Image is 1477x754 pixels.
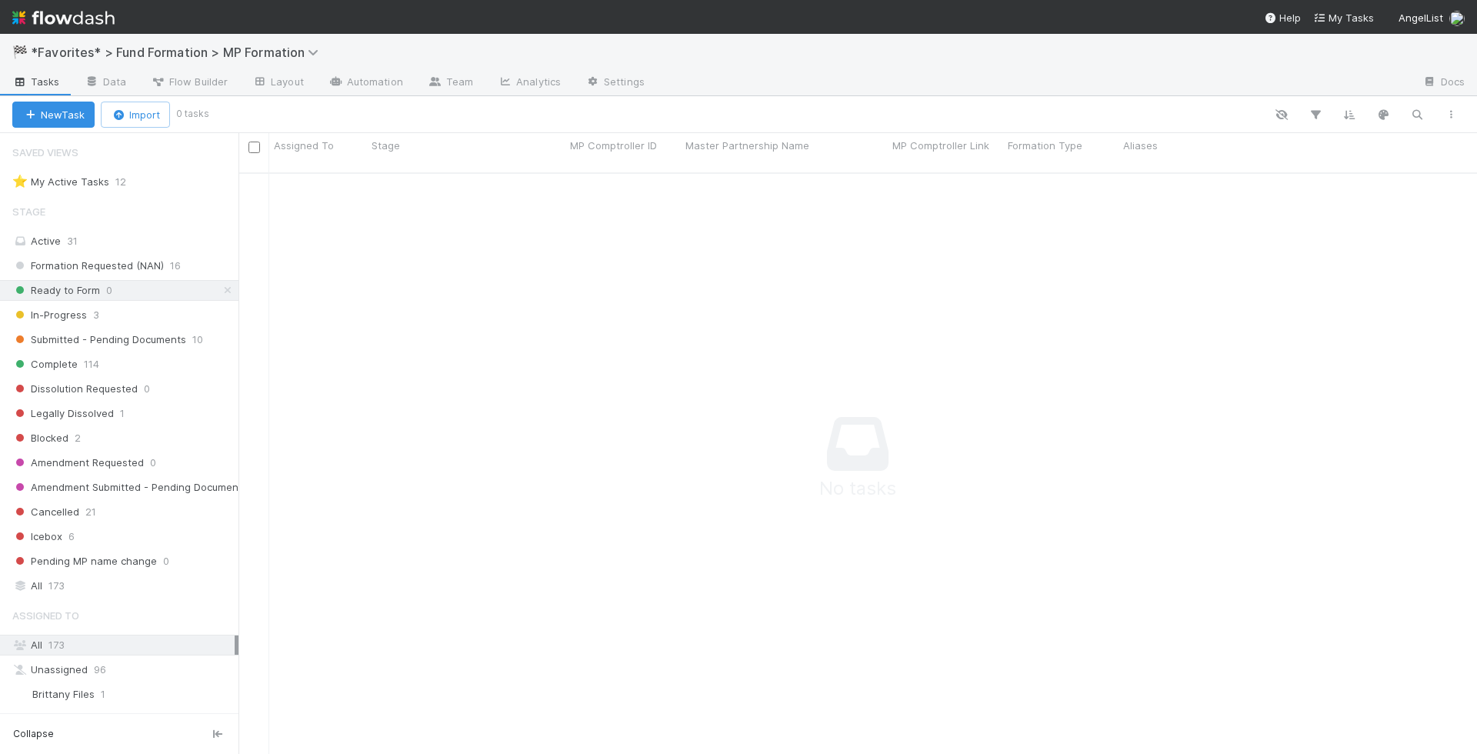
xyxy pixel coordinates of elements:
span: Flow Builder [151,74,228,89]
a: Data [72,71,138,95]
span: 12 [115,172,142,192]
a: Team [415,71,485,95]
span: Formation Requested (NAN) [12,256,164,275]
span: Legally Dissolved [12,404,114,423]
span: Tasks [12,74,60,89]
span: 1 [101,685,105,704]
button: Import [101,102,170,128]
div: All [12,636,235,655]
span: MP Comptroller Link [892,138,989,153]
span: Blocked [12,429,68,448]
div: My Active Tasks [12,172,109,192]
span: 96 [94,660,106,679]
span: 0 [106,281,112,300]
span: Amendment Submitted - Pending Documents [12,478,248,497]
span: 31 [67,235,78,247]
a: Automation [316,71,415,95]
span: 2 [75,429,81,448]
span: Cancelled [12,502,79,522]
img: avatar_15e23c35-4711-4c0d-85f4-3400723cad14.png [12,686,28,702]
span: [PERSON_NAME] [32,712,110,725]
span: ⭐ [12,175,28,188]
span: 21 [85,502,96,522]
span: Assigned To [12,600,79,631]
a: Layout [240,71,316,95]
span: Collapse [13,727,54,741]
div: All [12,576,235,596]
span: Icebox [12,527,62,546]
span: 3 [93,305,99,325]
span: Formation Type [1008,138,1082,153]
span: Brittany Files [32,688,95,700]
img: logo-inverted-e16ddd16eac7371096b0.svg [12,5,115,31]
a: My Tasks [1313,10,1374,25]
span: 173 [48,576,65,596]
a: Flow Builder [138,71,240,95]
span: 1 [120,404,125,423]
span: Saved Views [12,137,78,168]
span: Complete [12,355,78,374]
span: Pending MP name change [12,552,157,571]
input: Toggle All Rows Selected [248,142,260,153]
span: In-Progress [12,305,87,325]
span: My Tasks [1313,12,1374,24]
span: Amendment Requested [12,453,144,472]
span: 0 [163,552,169,571]
span: Dissolution Requested [12,379,138,399]
a: Settings [573,71,657,95]
span: 10 [192,330,203,349]
span: Master Partnership Name [685,138,809,153]
div: Help [1264,10,1301,25]
span: Stage [372,138,400,153]
img: avatar_892eb56c-5b5a-46db-bf0b-2a9023d0e8f8.png [1449,11,1465,26]
div: Unassigned [12,660,235,679]
span: Stage [12,196,45,227]
span: 3 [116,709,122,729]
small: 0 tasks [176,107,209,121]
span: Assigned To [274,138,334,153]
span: 0 [144,379,150,399]
span: Ready to Form [12,281,100,300]
span: 6 [68,527,75,546]
span: Aliases [1123,138,1158,153]
span: 🏁 [12,45,28,58]
img: avatar_b467e446-68e1-4310-82a7-76c532dc3f4b.png [12,711,28,726]
span: *Favorites* > Fund Formation > MP Formation [31,45,326,60]
button: NewTask [12,102,95,128]
span: Submitted - Pending Documents [12,330,186,349]
span: 16 [170,256,181,275]
a: Docs [1410,71,1477,95]
div: Active [12,232,235,251]
span: 173 [48,639,65,651]
span: AngelList [1399,12,1443,24]
span: MP Comptroller ID [570,138,657,153]
a: Analytics [485,71,573,95]
span: 114 [84,355,99,374]
span: 0 [150,453,156,472]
